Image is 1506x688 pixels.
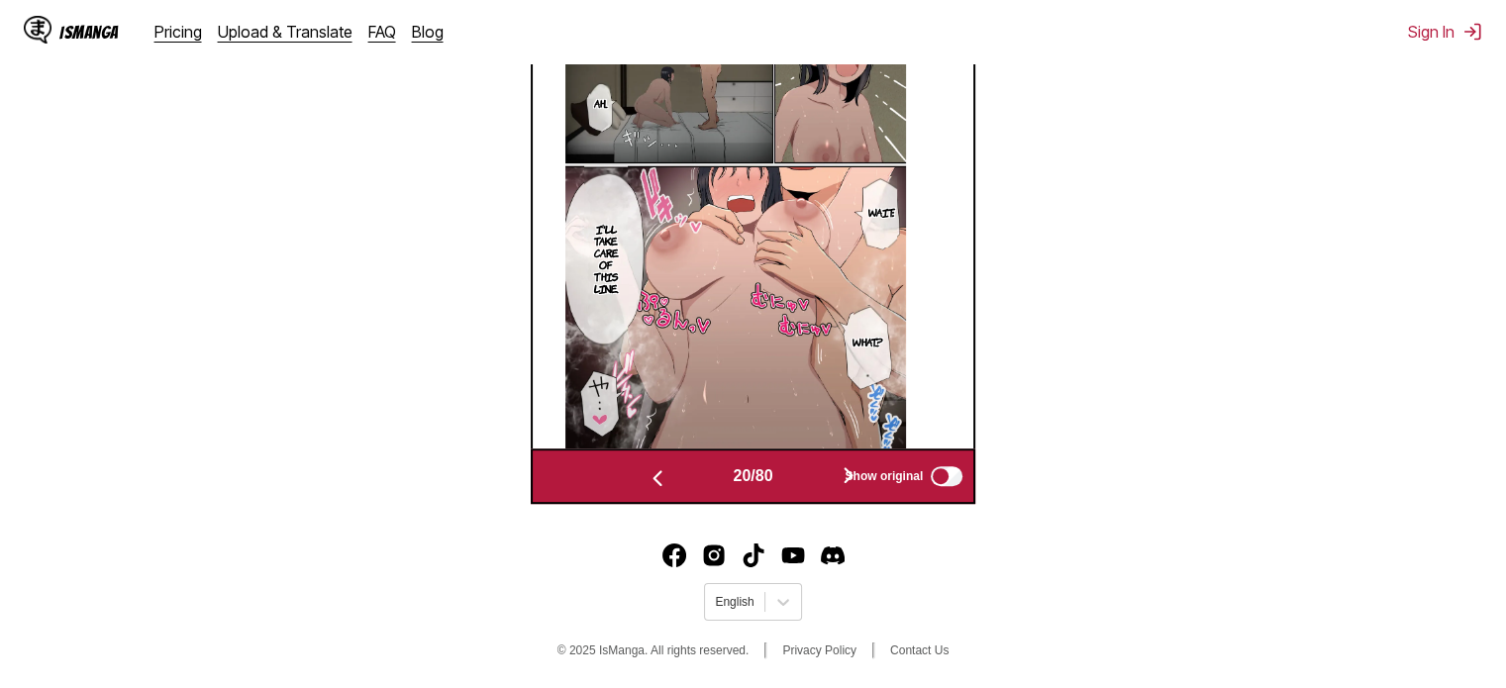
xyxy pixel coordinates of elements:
[24,16,51,44] img: IsManga Logo
[662,543,686,567] img: IsManga Facebook
[864,202,898,222] p: Wait:
[59,23,119,42] div: IsManga
[662,543,686,567] a: Facebook
[368,22,396,42] a: FAQ
[931,466,962,486] input: Show original
[24,16,154,48] a: IsManga LogoIsManga
[584,219,628,298] p: I'll take care of this LINE.
[154,22,202,42] a: Pricing
[218,22,352,42] a: Upload & Translate
[821,543,845,567] a: Discord
[557,643,750,657] span: © 2025 IsManga. All rights reserved.
[782,643,856,657] a: Privacy Policy
[781,543,805,567] a: Youtube
[849,332,887,351] p: What...?
[742,543,765,567] img: IsManga TikTok
[781,543,805,567] img: IsManga YouTube
[646,466,669,490] img: Previous page
[702,543,726,567] a: Instagram
[715,595,718,609] input: Select language
[742,543,765,567] a: TikTok
[845,469,923,483] span: Show original
[821,543,845,567] img: IsManga Discord
[1408,22,1482,42] button: Sign In
[412,22,444,42] a: Blog
[590,93,612,113] p: Ah...
[1462,22,1482,42] img: Sign out
[890,643,949,657] a: Contact Us
[733,467,772,485] span: 20 / 80
[702,543,726,567] img: IsManga Instagram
